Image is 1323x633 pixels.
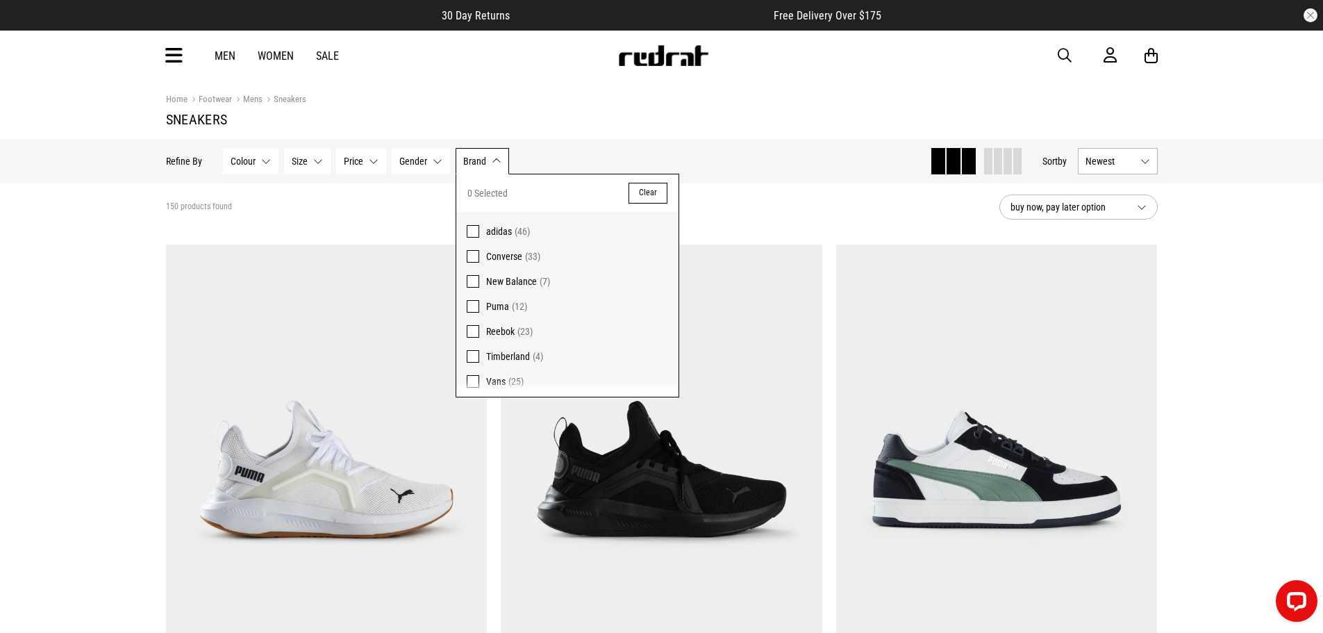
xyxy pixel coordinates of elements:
a: Sneakers [263,94,306,107]
span: Brand [463,156,486,167]
a: Mens [232,94,263,107]
span: Converse [486,251,522,262]
iframe: LiveChat chat widget [1265,575,1323,633]
span: Timberland [486,351,530,362]
span: buy now, pay later option [1010,199,1126,215]
span: by [1058,156,1067,167]
span: Newest [1085,156,1135,167]
span: (33) [525,251,540,262]
p: Refine By [166,156,202,167]
span: (23) [517,326,533,337]
button: Price [336,148,386,174]
a: Footwear [188,94,232,107]
a: Sale [316,49,339,63]
button: Brand [456,148,509,174]
iframe: Customer reviews powered by Trustpilot [538,8,746,22]
button: Newest [1078,148,1158,174]
span: 30 Day Returns [442,9,510,22]
span: (46) [515,226,530,237]
span: (12) [512,301,527,312]
button: Clear [629,183,667,204]
a: Men [215,49,235,63]
span: 0 Selected [467,185,508,202]
h1: Sneakers [166,111,1158,128]
span: (7) [540,276,550,287]
a: Home [166,94,188,104]
a: Women [258,49,294,63]
span: Size [292,156,308,167]
img: Redrat logo [617,45,709,66]
div: Brand [456,174,679,397]
span: Puma [486,301,509,312]
span: Gender [399,156,427,167]
span: Reebok [486,326,515,337]
button: Sortby [1042,153,1067,170]
span: New Balance [486,276,537,287]
span: Free Delivery Over $175 [774,9,881,22]
span: Colour [231,156,256,167]
button: Size [284,148,331,174]
button: buy now, pay later option [999,195,1158,220]
span: (4) [533,351,543,362]
span: (25) [508,376,524,387]
span: 150 products found [166,202,232,213]
span: adidas [486,226,512,237]
button: Gender [392,148,450,174]
button: Colour [223,148,278,174]
span: Price [344,156,363,167]
span: Vans [486,376,506,387]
